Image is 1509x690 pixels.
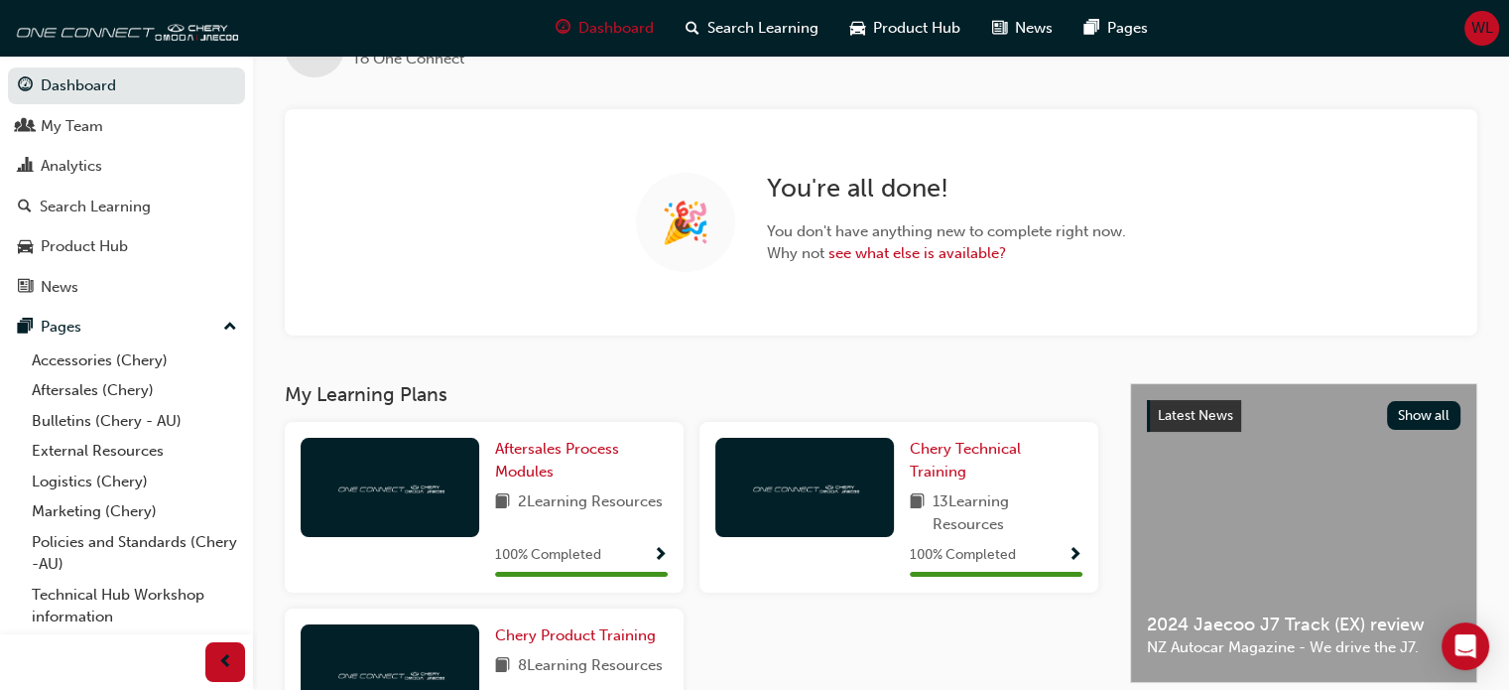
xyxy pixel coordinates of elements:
[223,315,237,341] span: up-icon
[8,309,245,345] button: Pages
[1147,400,1460,432] a: Latest NewsShow all
[18,77,33,95] span: guage-icon
[8,64,245,309] button: DashboardMy TeamAnalyticsSearch LearningProduct HubNews
[495,440,619,481] span: Aftersales Process Modules
[8,68,245,104] a: Dashboard
[767,242,1126,265] span: Why not
[1471,17,1493,40] span: WL
[495,626,656,644] span: Chery Product Training
[910,440,1021,481] span: Chery Technical Training
[828,244,1006,262] a: see what else is available?
[873,17,960,40] span: Product Hub
[18,199,32,216] span: search-icon
[976,8,1069,49] a: news-iconNews
[24,345,245,376] a: Accessories (Chery)
[24,375,245,406] a: Aftersales (Chery)
[495,438,668,483] a: Aftersales Process Modules
[24,632,245,663] a: All Pages
[1068,547,1082,565] span: Show Progress
[18,118,33,136] span: people-icon
[686,16,699,41] span: search-icon
[1442,622,1489,670] div: Open Intercom Messenger
[335,664,444,683] img: oneconnect
[8,189,245,225] a: Search Learning
[8,269,245,306] a: News
[518,654,663,679] span: 8 Learning Resources
[1069,8,1164,49] a: pages-iconPages
[41,276,78,299] div: News
[653,547,668,565] span: Show Progress
[653,543,668,568] button: Show Progress
[850,16,865,41] span: car-icon
[24,436,245,467] a: External Resources
[1147,614,1460,636] span: 2024 Jaecoo J7 Track (EX) review
[8,228,245,265] a: Product Hub
[578,17,654,40] span: Dashboard
[24,496,245,527] a: Marketing (Chery)
[41,316,81,339] div: Pages
[670,8,834,49] a: search-iconSearch Learning
[1068,543,1082,568] button: Show Progress
[24,580,245,632] a: Technical Hub Workshop information
[707,17,818,40] span: Search Learning
[910,544,1016,567] span: 100 % Completed
[41,115,103,138] div: My Team
[352,50,464,68] span: To One Connect
[495,490,510,515] span: book-icon
[10,8,238,48] img: oneconnect
[1107,17,1148,40] span: Pages
[1158,407,1233,424] span: Latest News
[18,319,33,337] span: pages-icon
[41,235,128,258] div: Product Hub
[556,16,570,41] span: guage-icon
[41,155,102,178] div: Analytics
[218,650,233,675] span: prev-icon
[1015,17,1053,40] span: News
[910,438,1082,483] a: Chery Technical Training
[495,654,510,679] span: book-icon
[933,490,1082,535] span: 13 Learning Resources
[285,383,1098,406] h3: My Learning Plans
[1130,383,1477,683] a: Latest NewsShow all2024 Jaecoo J7 Track (EX) reviewNZ Autocar Magazine - We drive the J7.
[18,238,33,256] span: car-icon
[24,406,245,437] a: Bulletins (Chery - AU)
[24,467,245,497] a: Logistics (Chery)
[834,8,976,49] a: car-iconProduct Hub
[24,527,245,580] a: Policies and Standards (Chery -AU)
[1084,16,1099,41] span: pages-icon
[518,490,663,515] span: 2 Learning Resources
[335,478,444,496] img: oneconnect
[1464,11,1499,46] button: WL
[18,158,33,176] span: chart-icon
[495,624,664,647] a: Chery Product Training
[495,544,601,567] span: 100 % Completed
[750,478,859,496] img: oneconnect
[910,490,925,535] span: book-icon
[18,279,33,297] span: news-icon
[767,173,1126,205] h2: You're all done!
[8,148,245,185] a: Analytics
[1387,401,1461,430] button: Show all
[767,220,1126,243] span: You don't have anything new to complete right now.
[8,108,245,145] a: My Team
[40,196,151,218] div: Search Learning
[661,211,710,234] span: 🎉
[540,8,670,49] a: guage-iconDashboard
[992,16,1007,41] span: news-icon
[1147,636,1460,659] span: NZ Autocar Magazine - We drive the J7.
